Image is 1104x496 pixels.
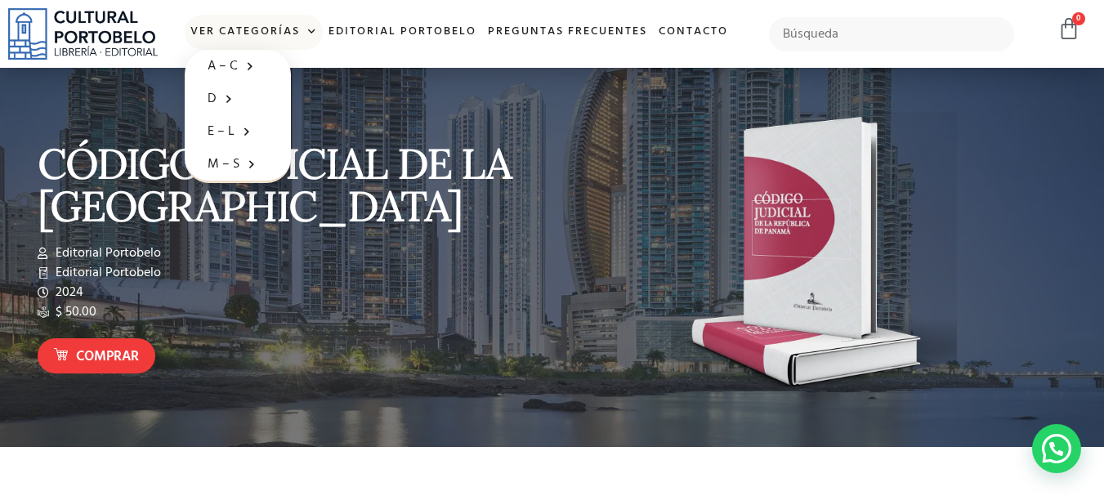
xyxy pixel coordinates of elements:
a: D [185,83,291,115]
span: Comprar [76,346,139,368]
a: 0 [1057,17,1080,41]
p: CÓDIGO JUDICIAL DE LA [GEOGRAPHIC_DATA] [38,142,544,227]
a: Contacto [653,15,734,50]
a: E – L [185,115,291,148]
a: Editorial Portobelo [323,15,482,50]
span: 0 [1072,12,1085,25]
input: Búsqueda [769,17,1015,51]
span: $ 50.00 [51,302,96,322]
a: Comprar [38,338,155,373]
a: A – C [185,50,291,83]
span: Editorial Portobelo [51,244,161,263]
span: 2024 [51,283,83,302]
a: Preguntas frecuentes [482,15,653,50]
span: Editorial Portobelo [51,263,161,283]
ul: Ver Categorías [185,50,291,183]
a: M – S [185,148,291,181]
a: Ver Categorías [185,15,323,50]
